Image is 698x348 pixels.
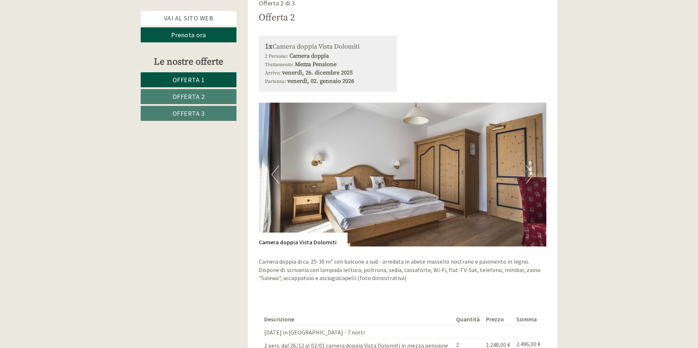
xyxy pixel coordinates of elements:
[172,76,205,84] span: Offerta 1
[259,257,547,283] p: Camera doppia di ca. 25-30 m² con balcone a sud - arredata in abete massello nostrano e pavimento...
[265,53,288,60] small: 2 Persone:
[265,42,273,51] b: 1x
[289,52,329,60] b: Camera doppia
[287,77,354,85] b: venerdì, 02. gennaio 2026
[282,69,353,76] b: venerdì, 26. dicembre 2025
[453,314,483,325] th: Quantità
[259,103,547,246] img: image
[264,314,453,325] th: Descrizione
[513,314,541,325] th: Somma
[172,92,205,101] span: Offerta 2
[141,55,236,69] div: Le nostre offerte
[272,165,279,184] button: Previous
[265,62,293,68] small: Trattamento:
[483,314,513,325] th: Prezzo
[526,165,534,184] button: Next
[259,11,295,24] div: Offerta 2
[259,233,348,246] div: Camera doppia Vista Dolomiti
[264,325,453,339] td: [DATE] in [GEOGRAPHIC_DATA] - 7 notti
[265,79,286,85] small: Partenza:
[141,27,236,42] a: Prenota ora
[172,109,205,118] span: Offerta 3
[295,61,337,68] b: Mezza Pensione
[265,70,281,76] small: Arrivo:
[141,11,236,26] a: Vai al sito web
[265,42,391,52] div: Camera doppia Vista Dolomiti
